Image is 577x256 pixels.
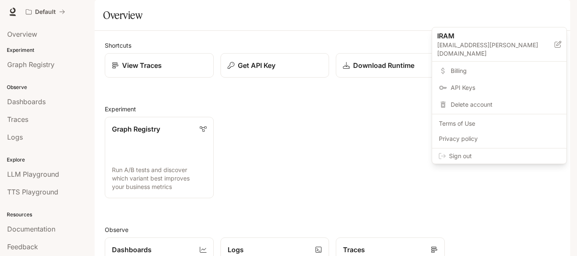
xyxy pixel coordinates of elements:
[439,135,560,143] span: Privacy policy
[439,119,560,128] span: Terms of Use
[451,84,560,92] span: API Keys
[434,97,565,112] div: Delete account
[451,67,560,75] span: Billing
[437,41,555,58] p: [EMAIL_ADDRESS][PERSON_NAME][DOMAIN_NAME]
[434,63,565,78] a: Billing
[437,31,541,41] p: IRAM
[451,100,560,109] span: Delete account
[434,131,565,146] a: Privacy policy
[434,80,565,95] a: API Keys
[432,27,566,62] div: IRAM[EMAIL_ADDRESS][PERSON_NAME][DOMAIN_NAME]
[432,148,566,164] div: Sign out
[449,152,560,160] span: Sign out
[434,116,565,131] a: Terms of Use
